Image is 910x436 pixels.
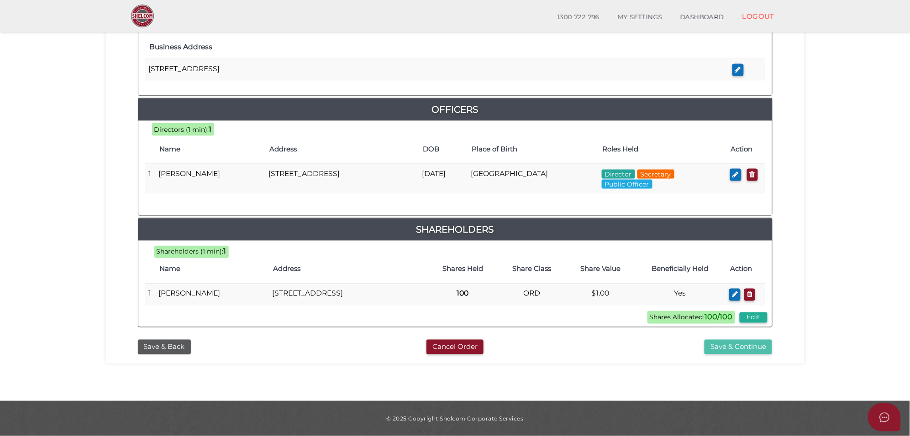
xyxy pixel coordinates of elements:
h4: Action [731,145,761,153]
td: [STREET_ADDRESS] [268,284,428,306]
a: 1300 722 796 [548,8,609,26]
td: ORD [498,284,566,306]
button: Edit [740,312,768,323]
h4: Share Class [502,265,562,273]
td: [GEOGRAPHIC_DATA] [467,164,598,194]
b: 100/100 [705,313,733,322]
h4: Action [730,265,760,273]
td: $1.00 [566,284,635,306]
span: Public Officer [602,180,652,189]
b: 100 [457,289,469,298]
td: [STREET_ADDRESS] [265,164,418,194]
td: [PERSON_NAME] [155,164,265,194]
td: 1 [145,284,155,306]
span: Shareholders (1 min): [157,248,224,256]
a: DASHBOARD [671,8,733,26]
a: LOGOUT [733,7,784,26]
button: Save & Continue [705,340,772,355]
td: 1 [145,164,155,194]
span: Director [602,170,635,179]
h4: Address [269,145,414,153]
b: 1 [209,125,212,134]
h4: Name [160,145,261,153]
a: MY SETTINGS [609,8,672,26]
h4: Place of Birth [472,145,594,153]
span: Secretary [637,170,674,179]
span: Shares Allocated: [647,311,735,324]
b: 1 [224,247,226,256]
div: © 2025 Copyright Shelcom Corporate Services [113,415,798,422]
button: Open asap [868,403,901,431]
h4: Share Value [571,265,630,273]
button: Cancel Order [426,340,484,355]
td: [STREET_ADDRESS] [145,59,729,81]
td: Yes [635,284,726,306]
h4: DOB [423,145,463,153]
a: Officers [138,102,772,117]
h4: Shares Held [433,265,493,273]
h4: Beneficially Held [640,265,721,273]
h4: Name [160,265,264,273]
span: Directors (1 min): [154,125,209,134]
td: [PERSON_NAME] [155,284,268,306]
h4: Roles Held [603,145,722,153]
th: Business Address [145,35,729,59]
h4: Address [273,265,424,273]
td: [DATE] [418,164,467,194]
a: Shareholders [138,222,772,237]
button: Save & Back [138,340,191,355]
